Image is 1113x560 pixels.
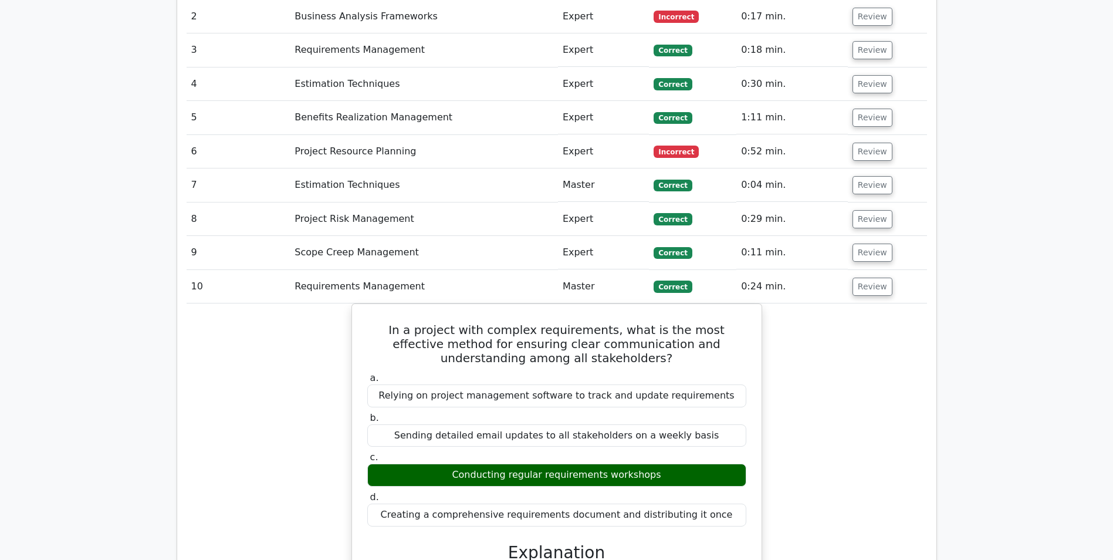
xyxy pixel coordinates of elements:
span: Correct [654,281,692,292]
td: 4 [187,68,290,101]
button: Review [852,244,892,262]
div: Creating a comprehensive requirements document and distributing it once [367,504,746,527]
td: 0:18 min. [736,33,848,67]
td: 6 [187,135,290,168]
td: 0:24 min. [736,270,848,303]
span: Incorrect [654,11,699,22]
td: Benefits Realization Management [290,101,558,134]
td: 8 [187,203,290,236]
button: Review [852,210,892,228]
td: 3 [187,33,290,67]
td: 0:30 min. [736,68,848,101]
span: Correct [654,78,692,90]
button: Review [852,8,892,26]
td: 0:11 min. [736,236,848,269]
span: Correct [654,213,692,225]
td: 5 [187,101,290,134]
span: Correct [654,45,692,56]
div: Relying on project management software to track and update requirements [367,384,746,407]
span: c. [370,451,378,463]
td: Expert [558,135,649,168]
td: Master [558,168,649,202]
h5: In a project with complex requirements, what is the most effective method for ensuring clear comm... [366,323,747,365]
span: Incorrect [654,146,699,157]
td: 9 [187,236,290,269]
span: Correct [654,247,692,259]
td: Expert [558,68,649,101]
div: Conducting regular requirements workshops [367,464,746,487]
div: Sending detailed email updates to all stakeholders on a weekly basis [367,424,746,447]
span: d. [370,491,379,502]
td: 1:11 min. [736,101,848,134]
button: Review [852,41,892,59]
td: Expert [558,236,649,269]
td: Expert [558,33,649,67]
td: Scope Creep Management [290,236,558,269]
button: Review [852,176,892,194]
td: 0:29 min. [736,203,848,236]
span: a. [370,372,379,383]
td: Requirements Management [290,33,558,67]
td: 10 [187,270,290,303]
button: Review [852,278,892,296]
td: Estimation Techniques [290,68,558,101]
td: 0:52 min. [736,135,848,168]
td: 0:04 min. [736,168,848,202]
span: b. [370,412,379,423]
button: Review [852,109,892,127]
td: Requirements Management [290,270,558,303]
td: Project Risk Management [290,203,558,236]
td: Master [558,270,649,303]
td: 7 [187,168,290,202]
span: Correct [654,112,692,124]
td: Expert [558,203,649,236]
td: Expert [558,101,649,134]
button: Review [852,143,892,161]
span: Correct [654,180,692,191]
button: Review [852,75,892,93]
td: Estimation Techniques [290,168,558,202]
td: Project Resource Planning [290,135,558,168]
